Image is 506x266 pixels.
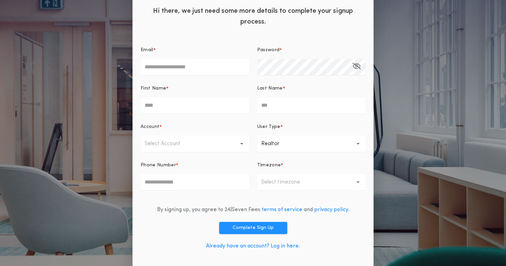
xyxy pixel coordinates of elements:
[132,0,374,31] div: Hi there, we just need some more details to complete your signup process.
[257,162,281,169] p: Timezone
[261,178,311,186] p: Select timezone
[257,124,280,130] p: User Type
[314,207,349,212] a: privacy policy.
[261,140,290,148] p: Realtor
[141,174,249,190] input: Phone Number*
[257,47,280,54] p: Password
[257,85,283,92] p: Last Name
[141,59,249,75] input: Email*
[145,140,191,148] p: Select Account
[141,85,166,92] p: First Name
[157,206,349,214] div: By signing up, you agree to 24|Seven Fees and
[262,207,302,212] a: terms of service
[141,136,249,152] button: Select Account
[141,162,176,169] p: Phone Number
[257,174,366,190] button: Select timezone
[141,97,249,113] input: First Name*
[257,97,366,113] input: Last Name*
[141,47,153,54] p: Email
[141,124,159,130] p: Account
[257,136,366,152] button: Realtor
[257,59,366,75] input: Password*
[219,222,287,234] button: Complete Sign Up
[206,243,300,249] a: Already have an account? Log in here.
[352,59,361,75] button: Password*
